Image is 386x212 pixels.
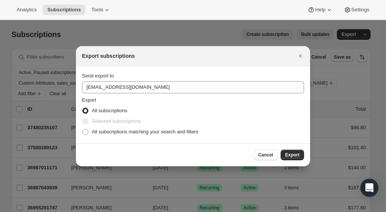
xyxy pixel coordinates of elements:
span: Export [285,152,300,158]
span: Subscriptions [47,7,81,13]
button: Export [281,150,304,160]
button: Close [295,51,306,61]
span: Cancel [258,152,273,158]
span: All subscriptions [92,108,127,113]
span: Settings [351,7,369,13]
span: Help [315,7,325,13]
span: Tools [91,7,103,13]
button: Tools [87,5,115,15]
button: Analytics [12,5,41,15]
button: Help [303,5,337,15]
span: Analytics [17,7,37,13]
span: Selected subscriptions [92,118,141,124]
div: Open Intercom Messenger [360,179,378,197]
h2: Export subscriptions [82,52,135,60]
span: Export [82,97,96,103]
button: Settings [339,5,374,15]
span: All subscriptions matching your search and filters [92,129,198,135]
button: Cancel [254,150,278,160]
button: Subscriptions [43,5,85,15]
span: Send export to [82,73,114,79]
